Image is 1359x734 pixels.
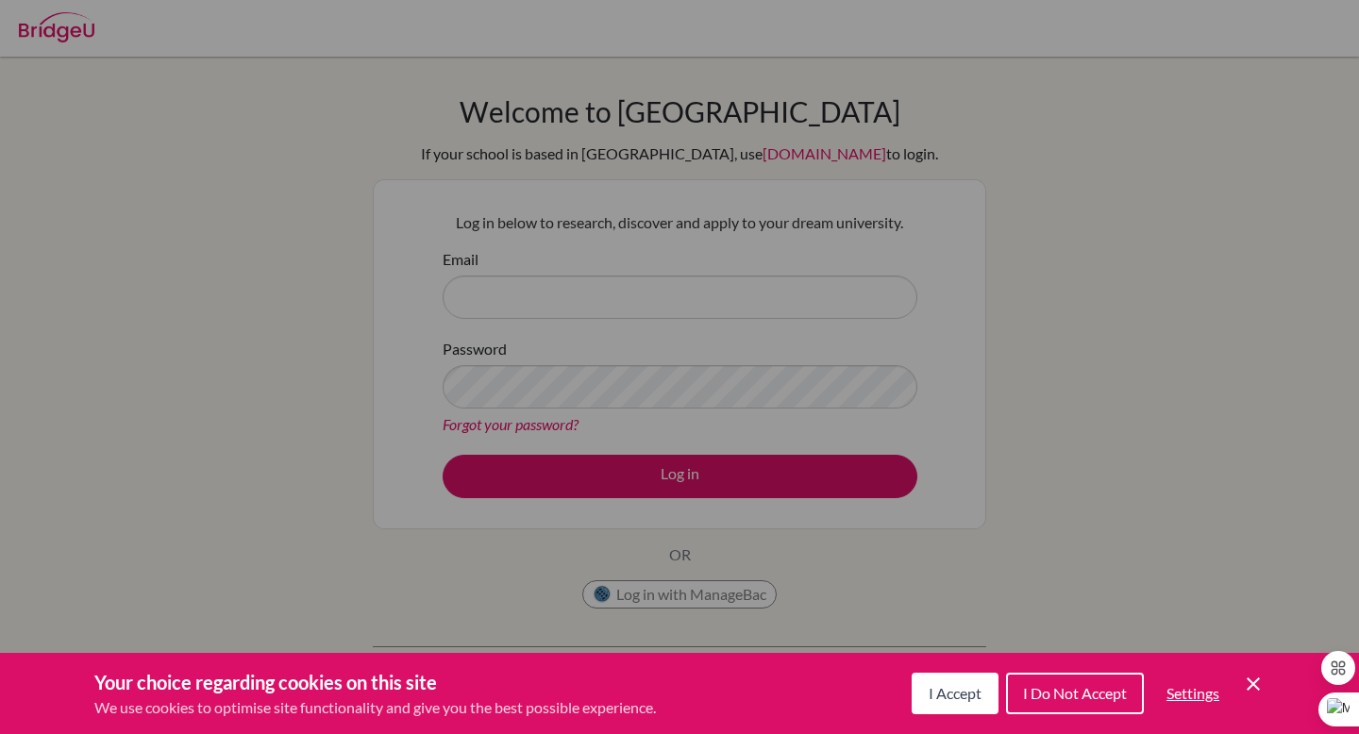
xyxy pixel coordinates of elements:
[1151,675,1234,712] button: Settings
[929,684,981,702] span: I Accept
[1023,684,1127,702] span: I Do Not Accept
[1006,673,1144,714] button: I Do Not Accept
[1166,684,1219,702] span: Settings
[1242,673,1265,695] button: Save and close
[94,668,656,696] h3: Your choice regarding cookies on this site
[94,696,656,719] p: We use cookies to optimise site functionality and give you the best possible experience.
[912,673,998,714] button: I Accept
